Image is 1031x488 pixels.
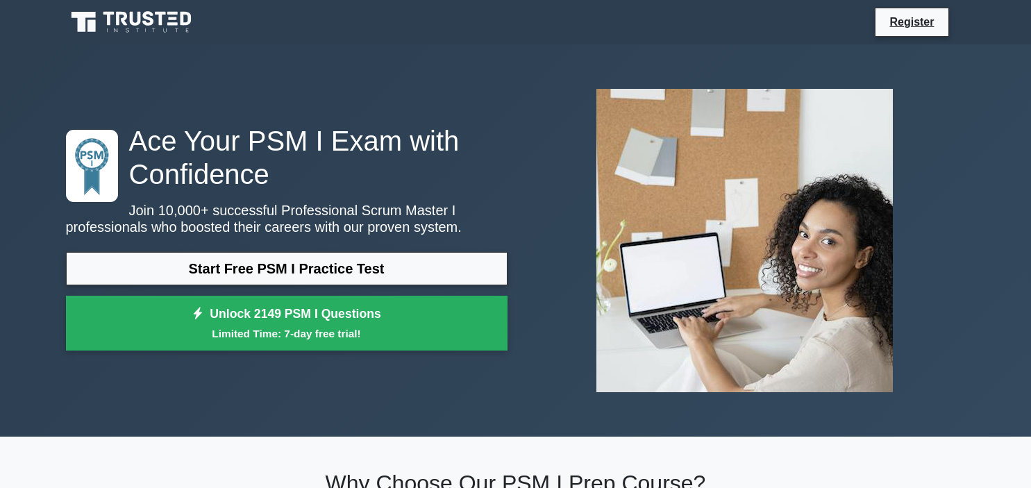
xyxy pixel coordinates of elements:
[66,252,508,285] a: Start Free PSM I Practice Test
[66,296,508,351] a: Unlock 2149 PSM I QuestionsLimited Time: 7-day free trial!
[881,13,942,31] a: Register
[83,326,490,342] small: Limited Time: 7-day free trial!
[66,202,508,235] p: Join 10,000+ successful Professional Scrum Master I professionals who boosted their careers with ...
[66,124,508,191] h1: Ace Your PSM I Exam with Confidence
